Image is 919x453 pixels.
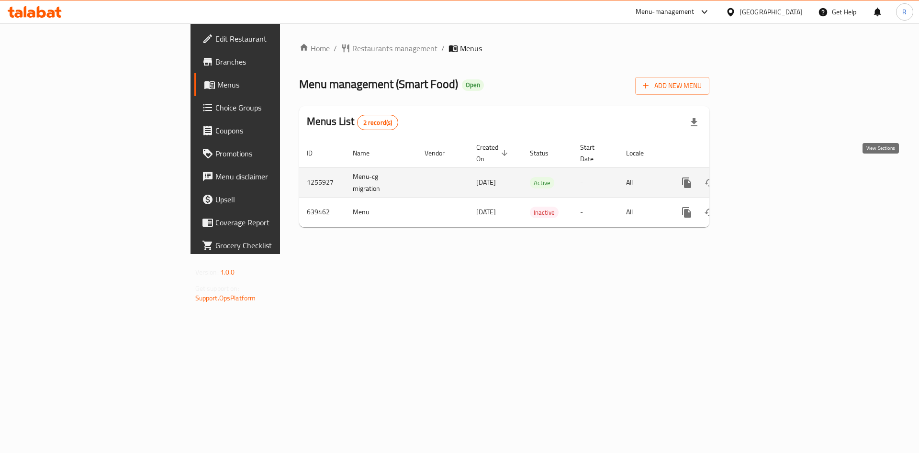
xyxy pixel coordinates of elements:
button: Add New Menu [635,77,709,95]
span: Vendor [425,147,457,159]
table: enhanced table [299,139,775,227]
span: 1.0.0 [220,266,235,278]
span: Active [530,177,554,188]
span: Get support on: [195,282,239,295]
span: [DATE] [476,176,496,188]
td: All [618,198,668,227]
td: Menu [345,198,417,227]
div: Export file [683,111,706,134]
span: Coupons [215,125,336,136]
span: Edit Restaurant [215,33,336,44]
span: Version: [195,266,219,278]
button: Change Status [698,171,721,194]
span: Menus [460,43,482,54]
div: Active [530,177,554,188]
a: Promotions [194,142,344,165]
th: Actions [668,139,775,168]
span: Restaurants management [352,43,437,54]
span: Promotions [215,148,336,159]
span: Menu management ( Smart Food ) [299,73,458,95]
nav: breadcrumb [299,43,709,54]
span: Status [530,147,561,159]
a: Restaurants management [341,43,437,54]
span: Branches [215,56,336,67]
td: All [618,167,668,198]
span: Add New Menu [643,80,702,92]
span: Name [353,147,382,159]
a: Choice Groups [194,96,344,119]
span: Menus [217,79,336,90]
a: Grocery Checklist [194,234,344,257]
span: ID [307,147,325,159]
span: Choice Groups [215,102,336,113]
div: [GEOGRAPHIC_DATA] [740,7,803,17]
span: Start Date [580,142,607,165]
button: more [675,171,698,194]
a: Branches [194,50,344,73]
div: Open [462,79,484,91]
a: Coupons [194,119,344,142]
span: R [902,7,907,17]
span: Upsell [215,194,336,205]
a: Support.OpsPlatform [195,292,256,304]
td: - [572,167,618,198]
span: Menu disclaimer [215,171,336,182]
a: Menus [194,73,344,96]
span: Open [462,81,484,89]
span: 2 record(s) [358,118,398,127]
div: Menu-management [636,6,695,18]
span: Grocery Checklist [215,240,336,251]
h2: Menus List [307,114,398,130]
a: Upsell [194,188,344,211]
span: [DATE] [476,206,496,218]
td: - [572,198,618,227]
a: Edit Restaurant [194,27,344,50]
li: / [441,43,445,54]
button: Change Status [698,201,721,224]
span: Coverage Report [215,217,336,228]
div: Total records count [357,115,399,130]
span: Locale [626,147,656,159]
button: more [675,201,698,224]
td: Menu-cg migration [345,167,417,198]
a: Coverage Report [194,211,344,234]
span: Inactive [530,207,559,218]
span: Created On [476,142,511,165]
a: Menu disclaimer [194,165,344,188]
